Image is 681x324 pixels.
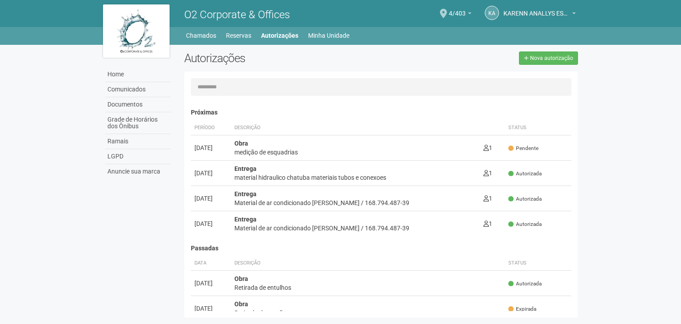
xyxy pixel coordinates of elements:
a: Home [105,67,171,82]
div: Retirada de entulhos [234,283,501,292]
a: Anuncie sua marca [105,164,171,179]
span: Pendente [508,145,538,152]
div: material hidraulico chatuba materiais tubos e conexoes [234,173,476,182]
th: Período [191,121,231,135]
strong: Entrega [234,165,257,172]
strong: Entrega [234,190,257,198]
a: Chamados [186,29,216,42]
th: Descrição [231,121,480,135]
span: 1 [483,195,492,202]
div: medição de esquadrias [234,148,476,157]
a: 4/403 [449,11,471,18]
div: Retirada de entulho [234,308,501,317]
h4: Passadas [191,245,571,252]
a: Documentos [105,97,171,112]
th: Data [191,256,231,271]
a: Ramais [105,134,171,149]
span: Nova autorização [530,55,573,61]
a: Autorizações [261,29,298,42]
a: Reservas [226,29,251,42]
div: [DATE] [194,304,227,313]
span: 4/403 [449,1,466,17]
a: Grade de Horários dos Ônibus [105,112,171,134]
a: KARENN ANALLYS ESTELLA [503,11,576,18]
h4: Próximas [191,109,571,116]
a: Minha Unidade [308,29,349,42]
span: 1 [483,170,492,177]
strong: Entrega [234,216,257,223]
strong: Obra [234,140,248,147]
div: [DATE] [194,169,227,178]
th: Status [505,121,571,135]
strong: Obra [234,300,248,308]
h2: Autorizações [184,51,374,65]
th: Descrição [231,256,505,271]
a: KA [485,6,499,20]
a: LGPD [105,149,171,164]
span: 1 [483,220,492,227]
div: Material de ar condicionado [PERSON_NAME] / 168.794.487-39 [234,224,476,233]
strong: Obra [234,275,248,282]
span: Autorizada [508,195,542,203]
span: Autorizada [508,221,542,228]
div: [DATE] [194,143,227,152]
div: [DATE] [194,219,227,228]
th: Status [505,256,571,271]
a: Nova autorização [519,51,578,65]
span: 1 [483,144,492,151]
img: logo.jpg [103,4,170,58]
a: Comunicados [105,82,171,97]
div: [DATE] [194,194,227,203]
span: Expirada [508,305,536,313]
span: KARENN ANALLYS ESTELLA [503,1,570,17]
span: Autorizada [508,280,542,288]
span: O2 Corporate & Offices [184,8,290,21]
div: Material de ar condicionado [PERSON_NAME] / 168.794.487-39 [234,198,476,207]
span: Autorizada [508,170,542,178]
div: [DATE] [194,279,227,288]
